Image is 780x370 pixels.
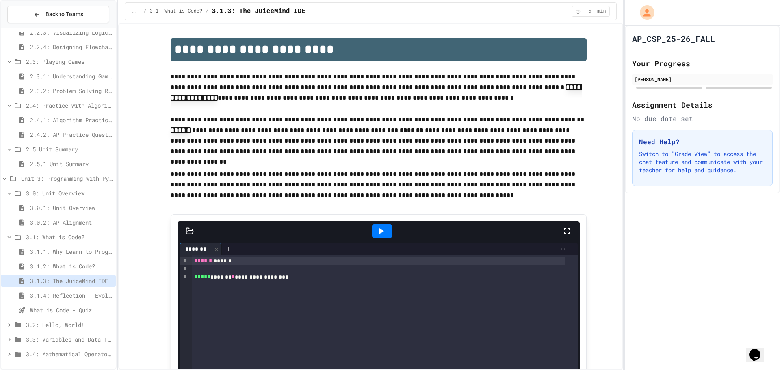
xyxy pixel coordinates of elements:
div: My Account [631,3,656,22]
span: / [143,8,146,15]
h2: Your Progress [632,58,773,69]
h1: AP_CSP_25-26_FALL [632,33,715,44]
span: 3.1.3: The JuiceMind IDE [30,277,113,285]
span: 3.1.3: The JuiceMind IDE [212,6,305,16]
button: Back to Teams [7,6,109,23]
span: 3.1: What is Code? [150,8,203,15]
span: 3.1: What is Code? [26,233,113,241]
iframe: chat widget [746,338,772,362]
span: 2.5 Unit Summary [26,145,113,154]
span: 2.5.1 Unit Summary [30,160,113,168]
span: 2.3.2: Problem Solving Reflection [30,87,113,95]
span: 3.3: Variables and Data Types [26,335,113,344]
span: 3.1.1: Why Learn to Program? [30,247,113,256]
span: 3.0.2: AP Alignment [30,218,113,227]
span: 2.4: Practice with Algorithms [26,101,113,110]
span: 3.0: Unit Overview [26,189,113,197]
div: [PERSON_NAME] [635,76,770,83]
span: 2.4.1: Algorithm Practice Exercises [30,116,113,124]
span: 2.4.2: AP Practice Questions [30,130,113,139]
span: Unit 3: Programming with Python [21,174,113,183]
span: 2.3: Playing Games [26,57,113,66]
span: min [597,8,606,15]
span: 5 [583,8,596,15]
span: 2.2.3: Visualizing Logic with Flowcharts [30,28,113,37]
h2: Assignment Details [632,99,773,110]
span: 3.4: Mathematical Operators [26,350,113,358]
div: No due date set [632,114,773,123]
span: 3.2: Hello, World! [26,320,113,329]
span: 3.1.4: Reflection - Evolving Technology [30,291,113,300]
span: 3.1.2: What is Code? [30,262,113,270]
span: What is Code - Quiz [30,306,113,314]
span: 2.2.4: Designing Flowcharts [30,43,113,51]
span: Back to Teams [45,10,83,19]
h3: Need Help? [639,137,766,147]
span: / [206,8,208,15]
span: 3.0.1: Unit Overview [30,203,113,212]
p: Switch to "Grade View" to access the chat feature and communicate with your teacher for help and ... [639,150,766,174]
span: ... [132,8,141,15]
span: 2.3.1: Understanding Games with Flowcharts [30,72,113,80]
